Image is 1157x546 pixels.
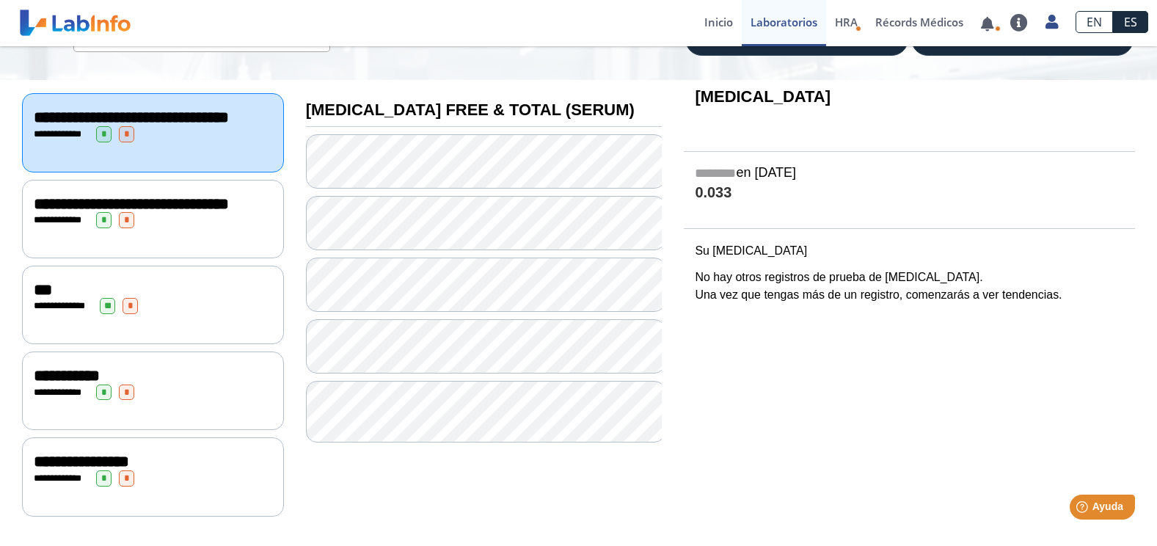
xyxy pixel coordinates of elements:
[306,101,635,119] b: [MEDICAL_DATA] FREE & TOTAL (SERUM)
[695,87,831,106] b: [MEDICAL_DATA]
[1113,11,1148,33] a: ES
[1076,11,1113,33] a: EN
[695,242,1124,260] p: Su [MEDICAL_DATA]
[695,165,1124,182] h5: en [DATE]
[695,184,1124,203] h4: 0.033
[835,15,858,29] span: HRA
[1026,489,1141,530] iframe: Help widget launcher
[695,269,1124,304] p: No hay otros registros de prueba de [MEDICAL_DATA]. Una vez que tengas más de un registro, comenz...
